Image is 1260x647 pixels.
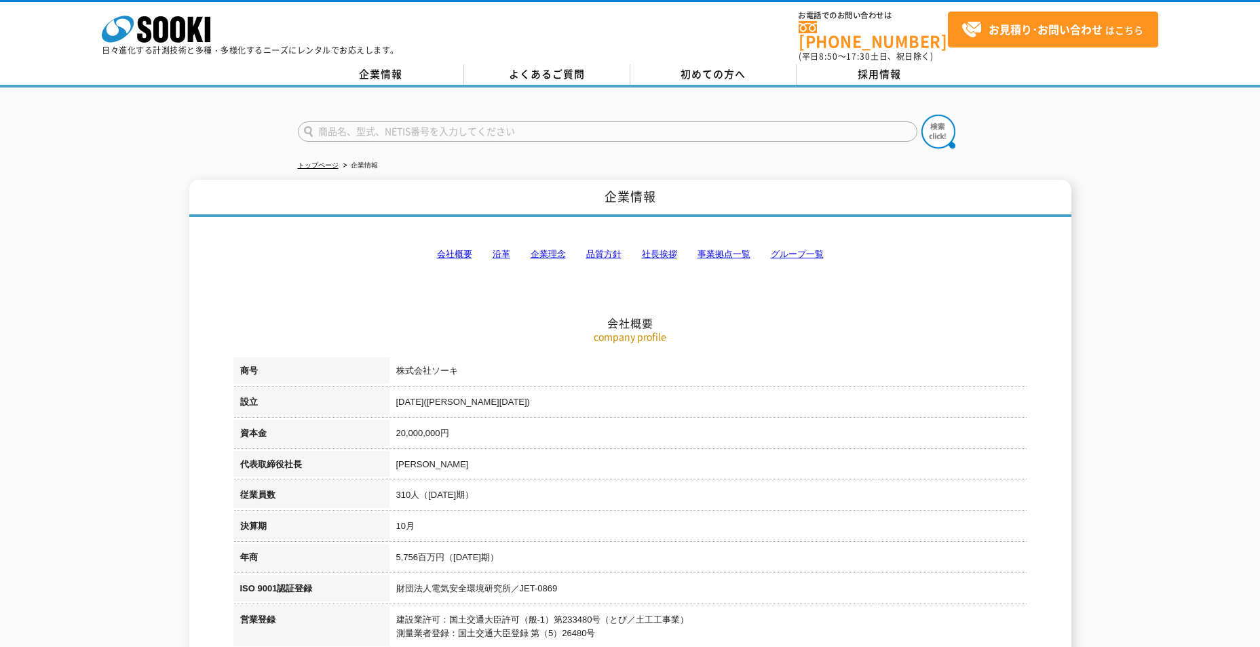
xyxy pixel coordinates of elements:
[681,66,746,81] span: 初めての方へ
[298,161,339,169] a: トップページ
[961,20,1143,40] span: はこちら
[797,64,963,85] a: 採用情報
[819,50,838,62] span: 8:50
[389,357,1027,389] td: 株式会社ソーキ
[464,64,630,85] a: よくあるご質問
[233,420,389,451] th: 資本金
[698,249,750,259] a: 事業拠点一覧
[389,513,1027,544] td: 10月
[493,249,510,259] a: 沿革
[233,357,389,389] th: 商号
[102,46,399,54] p: 日々進化する計測技術と多種・多様化するニーズにレンタルでお応えします。
[989,21,1103,37] strong: お見積り･お問い合わせ
[799,21,948,49] a: [PHONE_NUMBER]
[586,249,622,259] a: 品質方針
[341,159,378,173] li: 企業情報
[630,64,797,85] a: 初めての方へ
[233,180,1027,330] h2: 会社概要
[389,544,1027,575] td: 5,756百万円（[DATE]期）
[771,249,824,259] a: グループ一覧
[799,50,933,62] span: (平日 ～ 土日、祝日除く)
[437,249,472,259] a: 会社概要
[389,482,1027,513] td: 310人（[DATE]期）
[189,180,1071,217] h1: 企業情報
[233,544,389,575] th: 年商
[298,121,917,142] input: 商品名、型式、NETIS番号を入力してください
[233,330,1027,344] p: company profile
[799,12,948,20] span: お電話でのお問い合わせは
[921,115,955,149] img: btn_search.png
[948,12,1158,47] a: お見積り･お問い合わせはこちら
[233,513,389,544] th: 決算期
[389,575,1027,606] td: 財団法人電気安全環境研究所／JET-0869
[233,451,389,482] th: 代表取締役社長
[531,249,566,259] a: 企業理念
[298,64,464,85] a: 企業情報
[233,575,389,606] th: ISO 9001認証登録
[389,451,1027,482] td: [PERSON_NAME]
[846,50,871,62] span: 17:30
[642,249,677,259] a: 社長挨拶
[233,482,389,513] th: 従業員数
[389,420,1027,451] td: 20,000,000円
[233,389,389,420] th: 設立
[389,389,1027,420] td: [DATE]([PERSON_NAME][DATE])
